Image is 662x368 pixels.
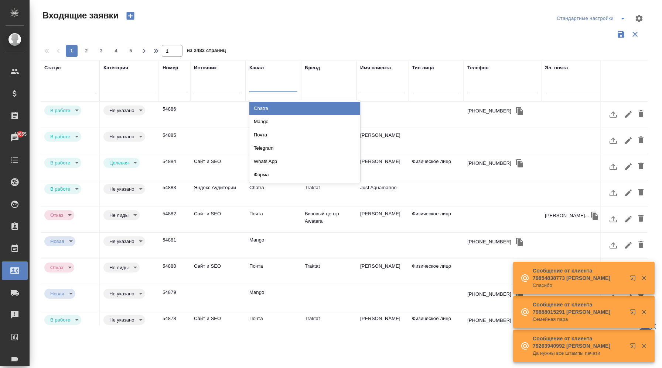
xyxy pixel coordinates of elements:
div: В работе [103,105,145,115]
button: Открыть в новой вкладке [625,305,643,322]
td: Физическое лицо [408,154,464,180]
button: Не указано [107,238,136,244]
button: Открыть в новой вкладке [625,339,643,356]
td: 54881 [159,233,190,258]
div: В работе [103,236,145,246]
td: Chatra [246,180,301,206]
button: Редактировать [622,132,635,149]
button: 5 [125,45,137,57]
button: Удалить [635,158,647,176]
button: В работе [48,107,72,114]
button: Удалить [635,105,647,123]
div: В работе [44,184,81,194]
td: Почта [246,206,301,232]
div: В работе [44,210,74,220]
div: В работе [44,289,75,299]
a: 40655 [2,129,28,147]
div: Источник [194,64,216,72]
button: Открыть в новой вкладке [625,271,643,288]
td: Физическое лицо [408,206,464,232]
button: Удалить [635,132,647,149]
span: 4 [110,47,122,55]
div: Whats App [249,155,360,168]
button: Редактировать [622,210,635,228]
button: Закрыть [636,275,651,281]
div: Имя клиента [360,64,391,72]
td: [PERSON_NAME] [356,154,408,180]
button: Сохранить фильтры [614,27,628,41]
div: Бренд [305,64,320,72]
button: Новая [48,238,66,244]
button: Закрыть [636,343,651,349]
button: Не указано [107,317,136,323]
div: [PHONE_NUMBER] [467,238,511,246]
button: Загрузить файл [604,184,622,202]
button: Не указано [107,107,136,114]
button: Редактировать [622,105,635,123]
button: 4 [110,45,122,57]
p: Сообщение от клиента 79888015291 [PERSON_NAME] [533,301,625,316]
td: 54884 [159,154,190,180]
button: Целевая [107,160,131,166]
span: 5 [125,47,137,55]
td: Сайт и SEO [190,311,246,337]
button: Скопировать [514,105,525,117]
div: split button [555,13,630,24]
div: Это спам, фрилансеры, текущие клиенты и т.д. [103,263,155,272]
div: Mango [249,115,360,128]
div: [PHONE_NUMBER] [467,291,511,298]
td: Сайт и SEO [190,259,246,285]
p: Спасибо [533,282,625,289]
div: В работе [44,158,81,168]
td: Визовый центр Awatera [301,206,356,232]
div: В работе [103,132,145,142]
td: [PERSON_NAME] [356,311,408,337]
td: [PERSON_NAME] [356,128,408,154]
div: [PHONE_NUMBER] [467,107,511,115]
button: В работе [48,133,72,140]
button: Удалить [635,236,647,254]
button: Загрузить файл [604,158,622,176]
button: Загрузить файл [604,105,622,123]
button: Не указано [107,133,136,140]
p: [PERSON_NAME]... [545,212,589,219]
td: Traktat [301,311,356,337]
div: Канал [249,64,264,72]
td: 54880 [159,259,190,285]
td: 54883 [159,180,190,206]
td: Mango [246,233,301,258]
button: 2 [81,45,92,57]
div: В работе [103,210,140,220]
div: Тип лица [412,64,434,72]
button: 3 [95,45,107,57]
button: Не указано [107,291,136,297]
td: 54882 [159,206,190,232]
span: 3 [95,47,107,55]
span: Настроить таблицу [630,10,648,27]
div: В работе [103,263,140,272]
button: Удалить [635,184,647,202]
div: В работе [103,158,140,168]
td: Сайт и SEO [190,206,246,232]
div: В работе [103,289,145,299]
button: Не указано [107,186,136,192]
div: В работе [44,263,74,272]
p: Да нужны все штампы печати [533,350,625,357]
button: Новая [48,291,66,297]
button: Отказ [48,212,65,218]
div: Почта [249,128,360,142]
span: из 2482 страниц [187,46,226,57]
td: Just Aquamarine [356,180,408,206]
p: Сообщение от клиента 79263940992 [PERSON_NAME] [533,335,625,350]
button: Скопировать [589,210,600,221]
button: Загрузить файл [604,210,622,228]
button: Скопировать [514,158,525,169]
div: В работе [103,184,145,194]
td: 54878 [159,311,190,337]
td: Физическое лицо [408,259,464,285]
td: [PERSON_NAME] [356,206,408,232]
button: Загрузить файл [604,132,622,149]
div: Telegram [249,142,360,155]
p: Семейная пара [533,316,625,323]
div: В работе [44,132,81,142]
